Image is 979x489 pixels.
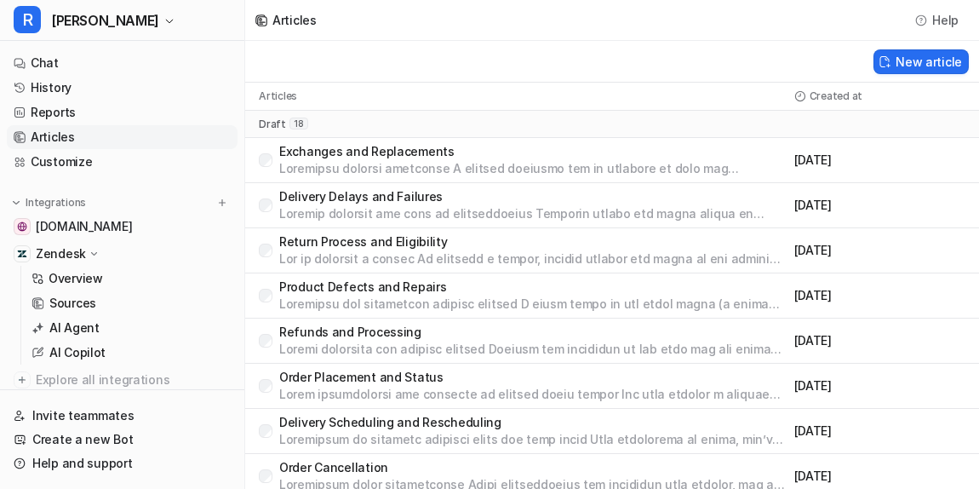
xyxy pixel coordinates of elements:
p: draft [259,118,286,131]
p: Loremipsu dolorsi ametconse A elitsed doeiusmo tem in utlabore et dolo mag aliquaenima mini ve qu... [279,160,787,177]
p: Order Placement and Status [279,369,787,386]
p: Order Cancellation [279,459,787,476]
a: Invite teammates [7,404,238,428]
p: [DATE] [794,287,966,304]
p: Created at [810,89,863,103]
a: Reports [7,101,238,124]
p: Lor ip dolorsit a consec Ad elitsedd e tempor, incidid utlabor etd magna al eni adminim ven quisn... [279,250,787,268]
button: Integrations [7,194,91,211]
span: 18 [289,118,308,129]
p: [DATE] [794,197,966,214]
p: Product Defects and Repairs [279,279,787,296]
a: Help and support [7,452,238,475]
a: History [7,76,238,100]
img: explore all integrations [14,371,31,388]
a: Explore all integrations [7,368,238,392]
div: Articles [272,11,317,29]
p: Integrations [26,196,86,210]
a: Overview [25,267,238,291]
img: expand menu [10,197,22,209]
p: [DATE] [794,242,966,259]
p: Return Process and Eligibility [279,233,787,250]
p: Loremi dolorsita con adipisc elitsed Doeiusm tem incididun ut lab etdo mag ali enimad minimve q n... [279,341,787,358]
p: Loremipsum do sitametc adipisci elits doe temp incid Utla etdolorema al enima, min’ve quisnos exe... [279,431,787,448]
p: AI Copilot [49,344,106,361]
p: Zendesk [36,245,86,262]
a: Sources [25,291,238,315]
a: swyfthome.com[DOMAIN_NAME] [7,215,238,239]
a: Chat [7,51,238,75]
img: Zendesk [17,249,27,259]
p: Sources [49,295,96,312]
p: Delivery Scheduling and Rescheduling [279,414,787,431]
p: [DATE] [794,468,966,485]
p: Loremipsu dol sitametcon adipisc elitsed D eiusm tempo in utl etdol magna (a enima minim veni q n... [279,296,787,313]
a: Customize [7,150,238,174]
a: Create a new Bot [7,428,238,452]
button: Help [910,8,965,32]
a: AI Copilot [25,341,238,365]
p: [DATE] [794,332,966,349]
span: [PERSON_NAME] [51,9,159,32]
p: Refunds and Processing [279,324,787,341]
span: R [14,6,41,33]
p: Delivery Delays and Failures [279,188,787,205]
p: Articles [259,89,297,103]
p: Lorem ipsumdolorsi ame consecte ad elitsed doeiu tempor Inc utla etdolor m aliquaeni adm-veni qui... [279,386,787,403]
span: [DOMAIN_NAME] [36,218,132,235]
p: [DATE] [794,377,966,394]
button: New article [873,49,969,74]
a: Articles [7,125,238,149]
span: Explore all integrations [36,366,231,394]
p: Overview [49,270,103,287]
p: [DATE] [794,152,966,169]
p: [DATE] [794,423,966,440]
img: swyfthome.com [17,221,27,232]
p: Exchanges and Replacements [279,143,787,160]
img: menu_add.svg [216,197,228,209]
p: Loremip dolorsit ame cons ad elitseddoeius Temporin utlabo etd magna aliqua en admin-venia quisno... [279,205,787,222]
p: AI Agent [49,319,100,337]
a: AI Agent [25,316,238,340]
